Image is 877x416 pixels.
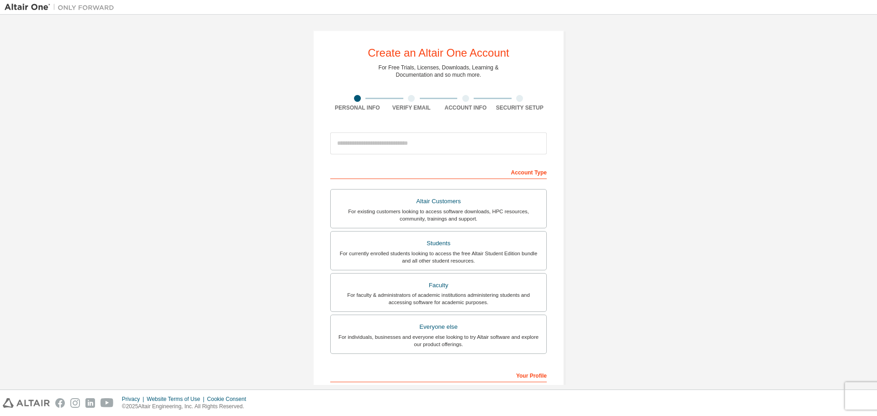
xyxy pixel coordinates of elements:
div: For Free Trials, Licenses, Downloads, Learning & Documentation and so much more. [379,64,499,79]
img: Altair One [5,3,119,12]
div: Faculty [336,279,541,292]
img: linkedin.svg [85,398,95,408]
div: Students [336,237,541,250]
div: Altair Customers [336,195,541,208]
div: Security Setup [493,104,547,111]
div: For faculty & administrators of academic institutions administering students and accessing softwa... [336,291,541,306]
div: Account Info [438,104,493,111]
div: Create an Altair One Account [368,47,509,58]
div: Website Terms of Use [147,395,207,403]
div: Privacy [122,395,147,403]
img: instagram.svg [70,398,80,408]
p: © 2025 Altair Engineering, Inc. All Rights Reserved. [122,403,252,411]
div: Personal Info [330,104,385,111]
div: Cookie Consent [207,395,251,403]
div: For existing customers looking to access software downloads, HPC resources, community, trainings ... [336,208,541,222]
div: Verify Email [385,104,439,111]
img: facebook.svg [55,398,65,408]
img: altair_logo.svg [3,398,50,408]
div: Account Type [330,164,547,179]
div: Your Profile [330,368,547,382]
div: For currently enrolled students looking to access the free Altair Student Edition bundle and all ... [336,250,541,264]
div: For individuals, businesses and everyone else looking to try Altair software and explore our prod... [336,333,541,348]
img: youtube.svg [100,398,114,408]
div: Everyone else [336,321,541,333]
